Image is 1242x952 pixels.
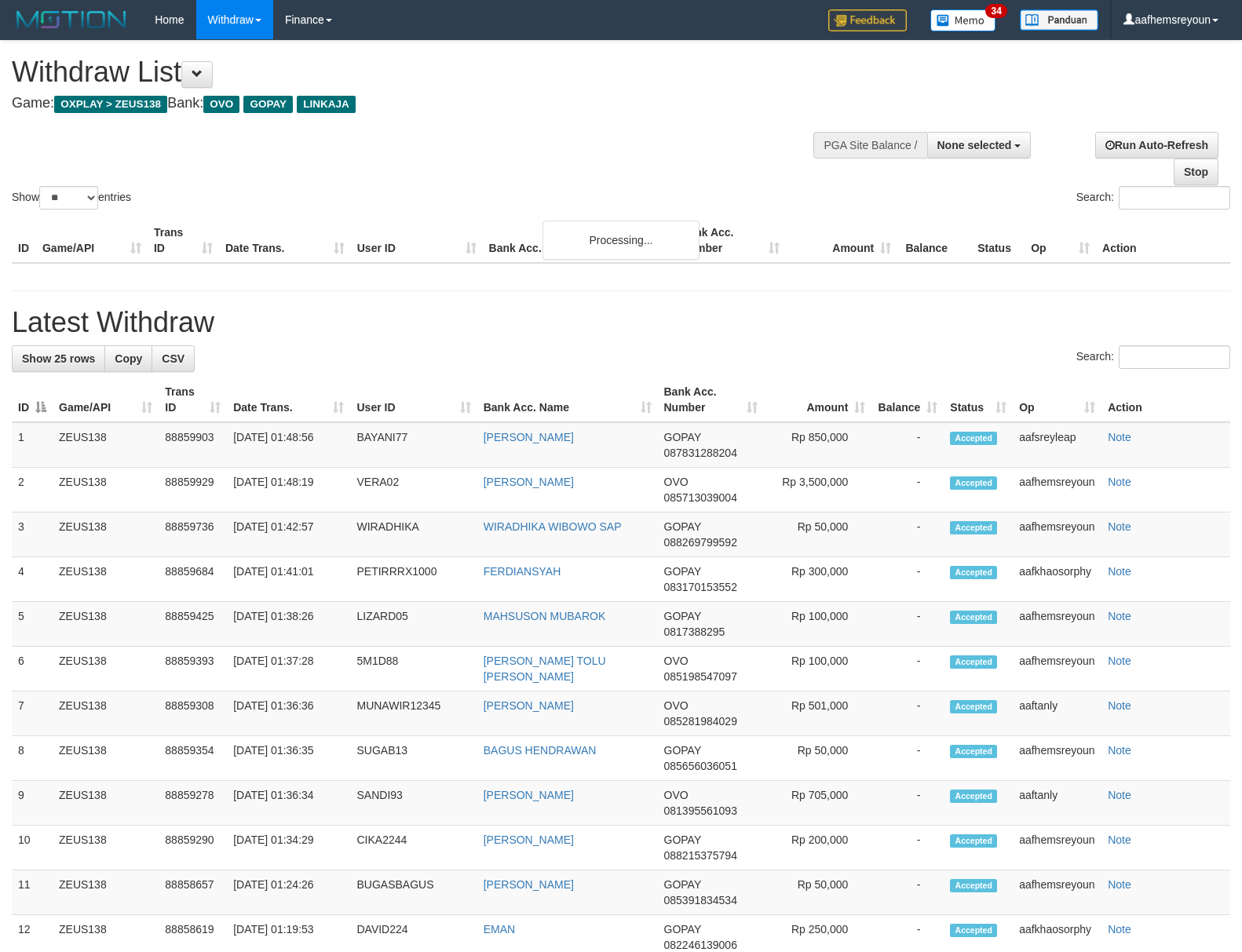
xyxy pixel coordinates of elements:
td: [DATE] 01:34:29 [227,826,350,870]
td: CIKA2244 [350,826,477,870]
td: aafhemsreyoun [1013,736,1101,781]
td: ZEUS138 [53,557,159,602]
td: aafhemsreyoun [1013,468,1101,512]
td: 6 [12,647,53,691]
td: 7 [12,691,53,736]
td: - [871,781,944,826]
span: Copy 085713039004 to clipboard [664,491,737,504]
a: Note [1108,923,1131,936]
h1: Withdraw List [12,57,813,88]
td: WIRADHIKA [350,512,477,557]
span: OVO [664,699,689,712]
a: Copy [104,345,152,372]
td: aaftanly [1013,691,1101,736]
a: Note [1108,833,1131,846]
a: Note [1108,744,1131,757]
span: LINKAJA [297,96,356,113]
span: Copy 082246139006 to clipboard [664,939,737,951]
span: Accepted [950,879,997,892]
td: [DATE] 01:48:19 [227,468,350,512]
th: Bank Acc. Name: activate to sort column ascending [477,378,658,422]
th: Status: activate to sort column ascending [944,378,1013,422]
a: FERDIANSYAH [484,565,561,578]
a: Note [1108,878,1131,891]
span: Copy 088215375794 to clipboard [664,849,737,862]
td: - [871,468,944,512]
td: 2 [12,468,53,512]
td: VERA02 [350,468,477,512]
td: Rp 705,000 [764,781,871,826]
span: Copy 085281984029 to clipboard [664,715,737,728]
span: Copy 085656036051 to clipboard [664,760,737,772]
span: OVO [664,476,689,488]
td: SUGAB13 [350,736,477,781]
img: panduan.png [1020,9,1098,31]
th: User ID: activate to sort column ascending [350,378,477,422]
td: [DATE] 01:38:26 [227,602,350,647]
td: aafhemsreyoun [1013,870,1101,915]
th: Op: activate to sort column ascending [1013,378,1101,422]
a: Show 25 rows [12,345,105,372]
td: [DATE] 01:36:35 [227,736,350,781]
span: GOPAY [664,610,701,622]
td: aafhemsreyoun [1013,512,1101,557]
td: ZEUS138 [53,691,159,736]
span: Copy 085391834534 to clipboard [664,894,737,906]
td: [DATE] 01:37:28 [227,647,350,691]
td: 88859278 [159,781,227,826]
span: Copy 088269799592 to clipboard [664,536,737,549]
td: ZEUS138 [53,602,159,647]
span: Accepted [950,700,997,713]
div: Processing... [542,221,700,260]
button: None selected [927,132,1032,159]
td: Rp 100,000 [764,602,871,647]
span: Accepted [950,745,997,758]
td: aafhemsreyoun [1013,647,1101,691]
td: - [871,691,944,736]
span: 34 [985,4,1006,18]
td: [DATE] 01:36:36 [227,691,350,736]
th: Date Trans.: activate to sort column ascending [227,378,350,422]
a: EMAN [484,923,515,936]
span: GOPAY [664,923,701,936]
td: 88859684 [159,557,227,602]
a: [PERSON_NAME] [484,833,574,846]
th: Date Trans. [219,218,351,263]
h1: Latest Withdraw [12,307,1230,338]
span: OVO [664,655,689,667]
td: [DATE] 01:42:57 [227,512,350,557]
a: Note [1108,610,1131,622]
td: BAYANI77 [350,422,477,468]
td: 88859290 [159,826,227,870]
span: Accepted [950,655,997,669]
label: Show entries [12,186,131,210]
a: [PERSON_NAME] [484,878,574,891]
td: - [871,512,944,557]
td: aafkhaosorphy [1013,557,1101,602]
th: Action [1096,218,1230,263]
span: Copy 083170153552 to clipboard [664,581,737,593]
td: - [871,647,944,691]
td: 88859308 [159,691,227,736]
td: 88859354 [159,736,227,781]
td: 11 [12,870,53,915]
td: 88859393 [159,647,227,691]
span: GOPAY [243,96,293,113]
span: Copy 081395561093 to clipboard [664,804,737,817]
td: 5 [12,602,53,647]
a: Note [1108,476,1131,488]
td: - [871,736,944,781]
th: Trans ID: activate to sort column ascending [159,378,227,422]
a: BAGUS HENDRAWAN [484,744,597,757]
td: ZEUS138 [53,826,159,870]
th: Amount: activate to sort column ascending [764,378,871,422]
a: WIRADHIKA WIBOWO SAP [484,520,622,533]
td: ZEUS138 [53,422,159,468]
span: Copy 0817388295 to clipboard [664,626,725,638]
td: Rp 300,000 [764,557,871,602]
span: OVO [203,96,239,113]
th: Game/API [36,218,148,263]
span: None selected [937,139,1012,151]
span: Accepted [950,432,997,445]
span: Accepted [950,476,997,490]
